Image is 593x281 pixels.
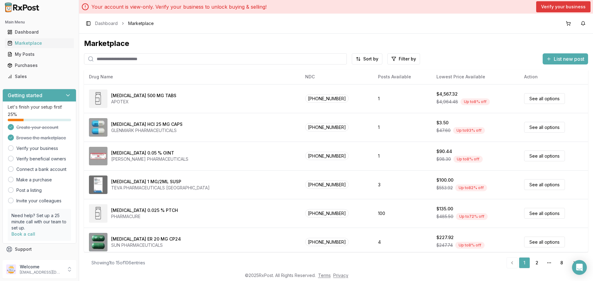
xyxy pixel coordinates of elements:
[399,56,416,62] span: Filter by
[16,177,52,183] a: Make a purchase
[5,60,74,71] a: Purchases
[2,244,76,255] button: Support
[455,242,485,249] div: Up to 8 % off
[572,260,587,275] div: Open Intercom Messenger
[5,49,74,60] a: My Posts
[373,228,431,256] td: 4
[2,38,76,48] button: Marketplace
[89,89,107,108] img: Abiraterone Acetate 500 MG TABS
[111,127,183,134] div: GLENMARK PHARMACEUTICALS
[305,238,349,246] span: [PHONE_NUMBER]
[111,121,183,127] div: [MEDICAL_DATA] HCl 25 MG CAPS
[2,49,76,59] button: My Posts
[524,151,565,161] a: See all options
[11,231,35,237] a: Book a call
[8,111,17,118] span: 25 %
[111,207,178,213] div: [MEDICAL_DATA] 0.025 % PTCH
[111,185,210,191] div: TEVA PHARMACEUTICALS [GEOGRAPHIC_DATA]
[453,156,483,163] div: Up to 8 % off
[352,53,382,64] button: Sort by
[436,120,448,126] div: $3.50
[373,69,431,84] th: Posts Available
[20,270,63,275] p: [EMAIL_ADDRESS][DOMAIN_NAME]
[7,62,71,68] div: Purchases
[111,242,181,248] div: SUN PHARMACEUTICALS
[16,166,66,172] a: Connect a bank account
[111,236,181,242] div: [MEDICAL_DATA] ER 20 MG CP24
[16,198,61,204] a: Invite your colleagues
[543,56,588,63] a: List new post
[16,187,42,193] a: Post a listing
[89,204,107,223] img: Capsaicin 0.025 % PTCH
[333,273,348,278] a: Privacy
[431,69,519,84] th: Lowest Price Available
[373,170,431,199] td: 3
[436,148,452,155] div: $90.44
[89,233,107,251] img: Carvedilol Phosphate ER 20 MG CP24
[2,60,76,70] button: Purchases
[111,99,176,105] div: APOTEX
[455,184,487,191] div: Up to 82 % off
[373,199,431,228] td: 100
[11,213,67,231] p: Need help? Set up a 25 minute call with our team to set up.
[536,1,591,12] button: Verify your business
[436,91,458,97] div: $4,567.32
[111,93,176,99] div: [MEDICAL_DATA] 500 MG TABS
[111,179,181,185] div: [MEDICAL_DATA] 1 MG/2ML SUSP
[89,176,107,194] img: Budesonide 1 MG/2ML SUSP
[7,51,71,57] div: My Posts
[2,27,76,37] button: Dashboard
[95,20,154,27] nav: breadcrumb
[556,257,567,268] a: 8
[2,255,76,266] button: Feedback
[84,69,300,84] th: Drug Name
[461,98,490,105] div: Up to 8 % off
[524,179,565,190] a: See all options
[436,156,451,162] span: $98.30
[543,53,588,64] button: List new post
[305,123,349,131] span: [PHONE_NUMBER]
[524,237,565,247] a: See all options
[363,56,378,62] span: Sort by
[387,53,420,64] button: Filter by
[128,20,154,27] span: Marketplace
[111,156,188,162] div: [PERSON_NAME] PHARMACEUTICALS
[436,234,454,241] div: $227.92
[20,264,63,270] p: Welcome
[111,213,178,220] div: PHARMACURE
[436,185,453,191] span: $553.92
[531,257,542,268] a: 2
[89,147,107,165] img: Betamethasone Dipropionate 0.05 % OINT
[7,73,71,80] div: Sales
[6,264,16,274] img: User avatar
[8,92,42,99] h3: Getting started
[554,55,584,63] span: List new post
[453,127,485,134] div: Up to 93 % off
[16,156,66,162] a: Verify beneficial owners
[5,38,74,49] a: Marketplace
[7,40,71,46] div: Marketplace
[373,84,431,113] td: 1
[568,257,581,268] a: Go to next page
[111,150,174,156] div: [MEDICAL_DATA] 0.05 % OINT
[373,113,431,142] td: 1
[318,273,331,278] a: Terms
[305,209,349,217] span: [PHONE_NUMBER]
[436,242,453,248] span: $247.74
[436,177,453,183] div: $100.00
[436,127,451,134] span: $47.60
[436,213,453,220] span: $485.50
[5,20,74,25] h2: Main Menu
[519,257,530,268] a: 1
[373,142,431,170] td: 1
[2,72,76,81] button: Sales
[5,71,74,82] a: Sales
[16,135,66,141] span: Browse the marketplace
[300,69,373,84] th: NDC
[2,2,42,12] img: RxPost Logo
[305,94,349,103] span: [PHONE_NUMBER]
[7,29,71,35] div: Dashboard
[524,208,565,219] a: See all options
[305,180,349,189] span: [PHONE_NUMBER]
